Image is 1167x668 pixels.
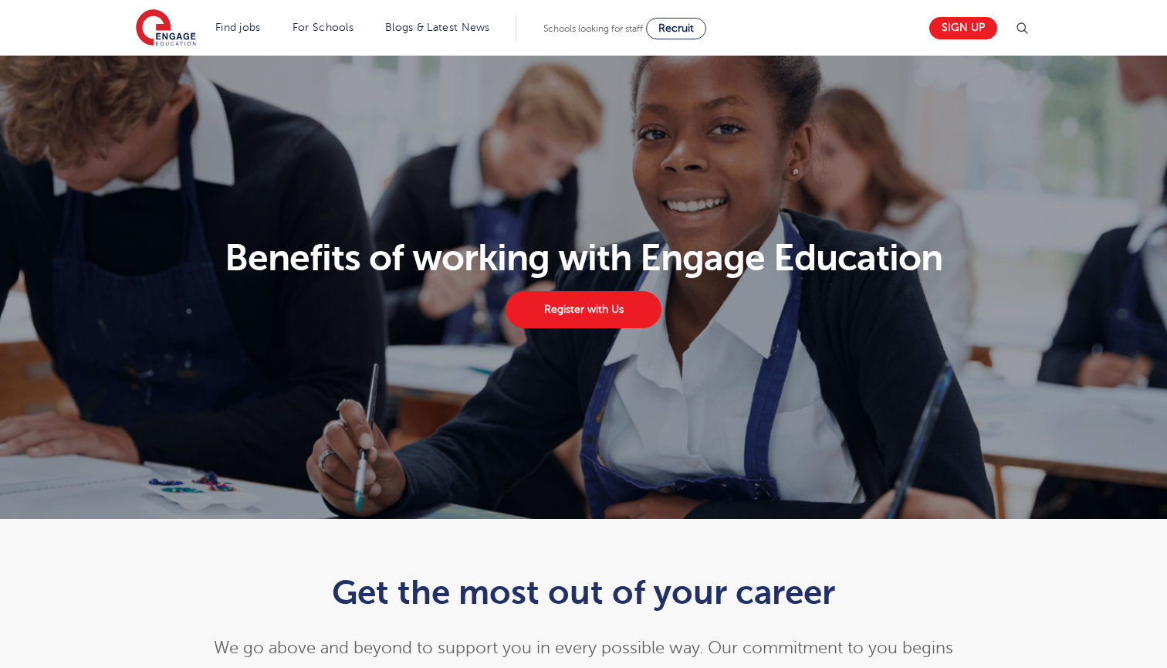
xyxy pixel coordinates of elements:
[543,23,643,34] span: Schools looking for staff
[215,22,261,33] a: Find jobs
[929,17,997,39] a: Sign up
[127,239,1040,276] h1: Benefits of working with Engage Education
[136,9,196,48] img: Engage Education
[658,22,694,34] span: Recruit
[506,291,661,328] a: Register with Us
[385,22,490,33] a: Blogs & Latest News
[293,22,353,33] a: For Schools
[205,573,962,612] h1: Get the most out of your career
[646,18,706,39] a: Recruit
